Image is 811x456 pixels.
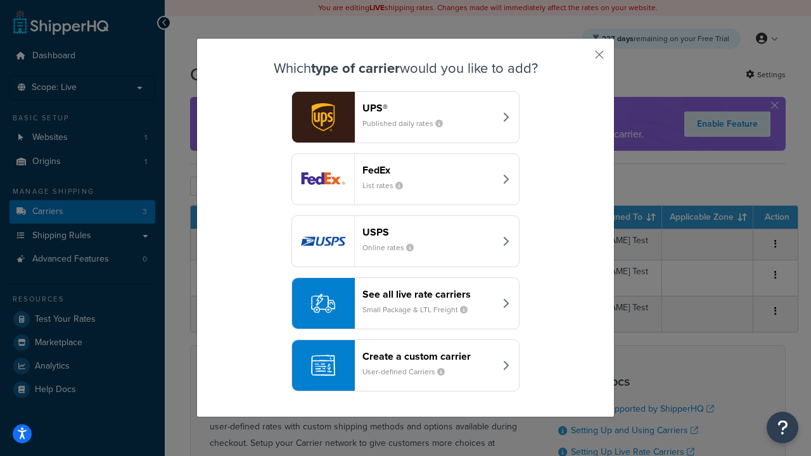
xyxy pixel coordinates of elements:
small: Online rates [362,242,424,253]
button: See all live rate carriersSmall Package & LTL Freight [291,277,520,329]
img: fedEx logo [292,154,354,205]
button: fedEx logoFedExList rates [291,153,520,205]
small: User-defined Carriers [362,366,455,377]
img: ups logo [292,92,354,142]
h3: Which would you like to add? [229,61,582,76]
strong: type of carrier [311,58,400,79]
header: Create a custom carrier [362,350,495,362]
header: USPS [362,226,495,238]
small: Published daily rates [362,118,453,129]
button: Open Resource Center [767,412,798,443]
button: Create a custom carrierUser-defined Carriers [291,339,520,391]
img: usps logo [292,216,354,267]
button: usps logoUSPSOnline rates [291,215,520,267]
button: ups logoUPS®Published daily rates [291,91,520,143]
small: List rates [362,180,413,191]
small: Small Package & LTL Freight [362,304,478,315]
img: icon-carrier-liverate-becf4550.svg [311,291,335,315]
header: FedEx [362,164,495,176]
img: icon-carrier-custom-c93b8a24.svg [311,353,335,377]
header: See all live rate carriers [362,288,495,300]
header: UPS® [362,102,495,114]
